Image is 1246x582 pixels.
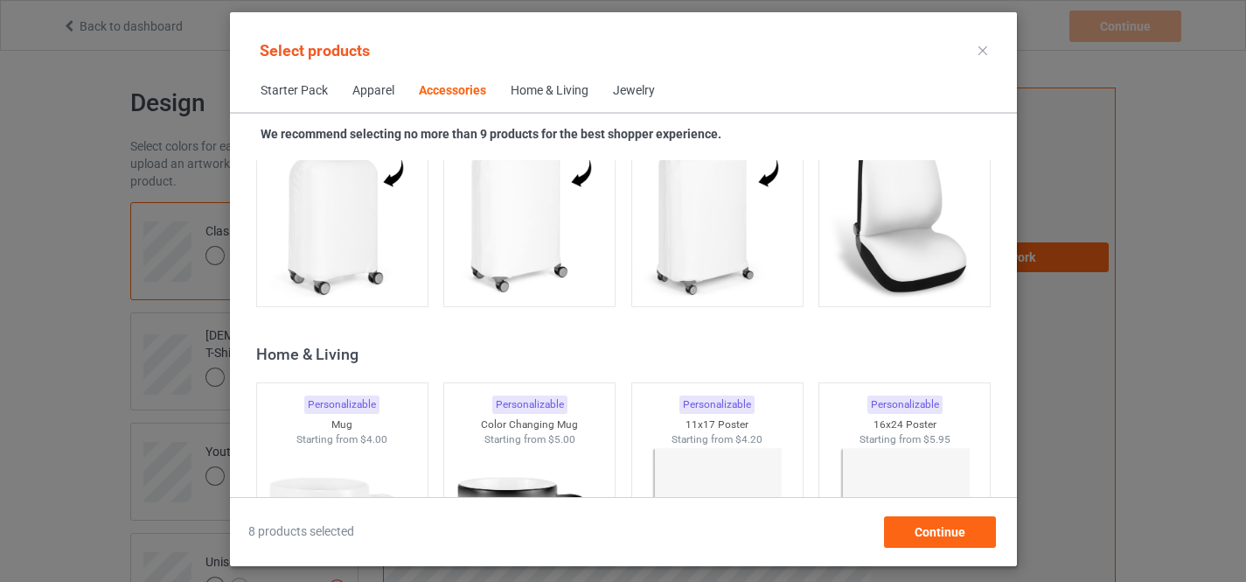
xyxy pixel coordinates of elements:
div: Personalizable [679,396,755,414]
span: $4.20 [735,433,762,445]
span: $4.00 [360,433,387,445]
div: Accessories [419,82,486,100]
div: Color Changing Mug [444,417,615,432]
div: Personalizable [867,396,942,414]
div: Mug [256,417,427,432]
span: $5.00 [547,433,574,445]
div: Continue [883,516,995,548]
div: Personalizable [304,396,379,414]
span: $5.95 [922,433,950,445]
span: Continue [914,525,964,539]
div: Home & Living [255,344,998,364]
strong: We recommend selecting no more than 9 products for the best shopper experience. [261,127,721,141]
span: Starter Pack [248,70,340,112]
div: 11x17 Poster [631,417,802,432]
div: Starting from [256,432,427,447]
img: regular.jpg [451,102,608,298]
div: Apparel [352,82,394,100]
span: 8 products selected [248,523,354,541]
div: Starting from [631,432,802,447]
img: regular.jpg [638,102,795,298]
span: Select products [260,41,370,60]
div: Personalizable [491,396,567,414]
div: Jewelry [613,82,655,100]
img: regular.jpg [263,102,420,298]
img: regular.jpg [826,102,983,298]
div: 16x24 Poster [819,417,990,432]
div: Starting from [444,432,615,447]
div: Home & Living [511,82,588,100]
div: Starting from [819,432,990,447]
